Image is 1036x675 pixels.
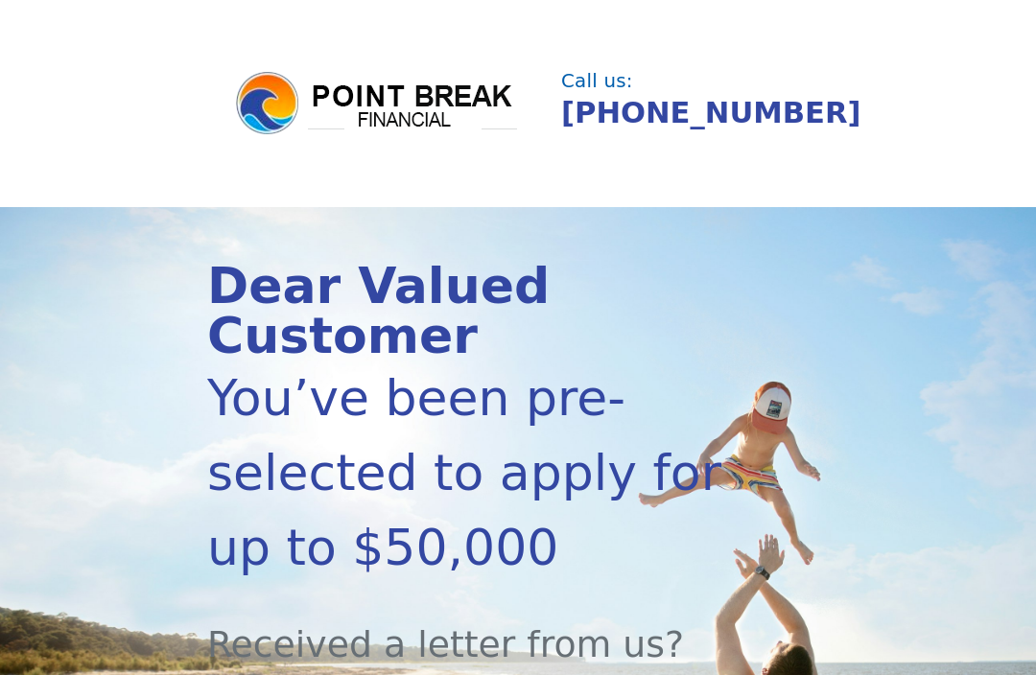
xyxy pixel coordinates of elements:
[207,585,736,672] div: Received a letter from us?
[207,261,736,361] div: Dear Valued Customer
[207,361,736,585] div: You’ve been pre-selected to apply for up to $50,000
[561,72,820,91] div: Call us:
[233,69,521,138] img: logo.png
[561,96,860,129] a: [PHONE_NUMBER]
